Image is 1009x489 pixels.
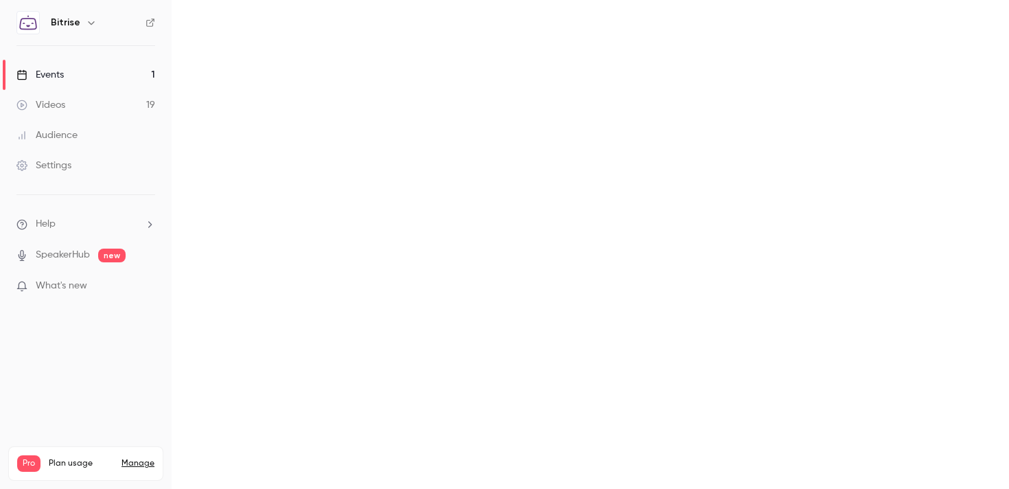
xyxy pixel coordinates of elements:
[98,249,126,262] span: new
[49,458,113,469] span: Plan usage
[16,128,78,142] div: Audience
[36,279,87,293] span: What's new
[16,217,155,231] li: help-dropdown-opener
[16,98,65,112] div: Videos
[17,455,40,472] span: Pro
[51,16,80,30] h6: Bitrise
[16,68,64,82] div: Events
[36,217,56,231] span: Help
[121,458,154,469] a: Manage
[16,159,71,172] div: Settings
[36,248,90,262] a: SpeakerHub
[17,12,39,34] img: Bitrise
